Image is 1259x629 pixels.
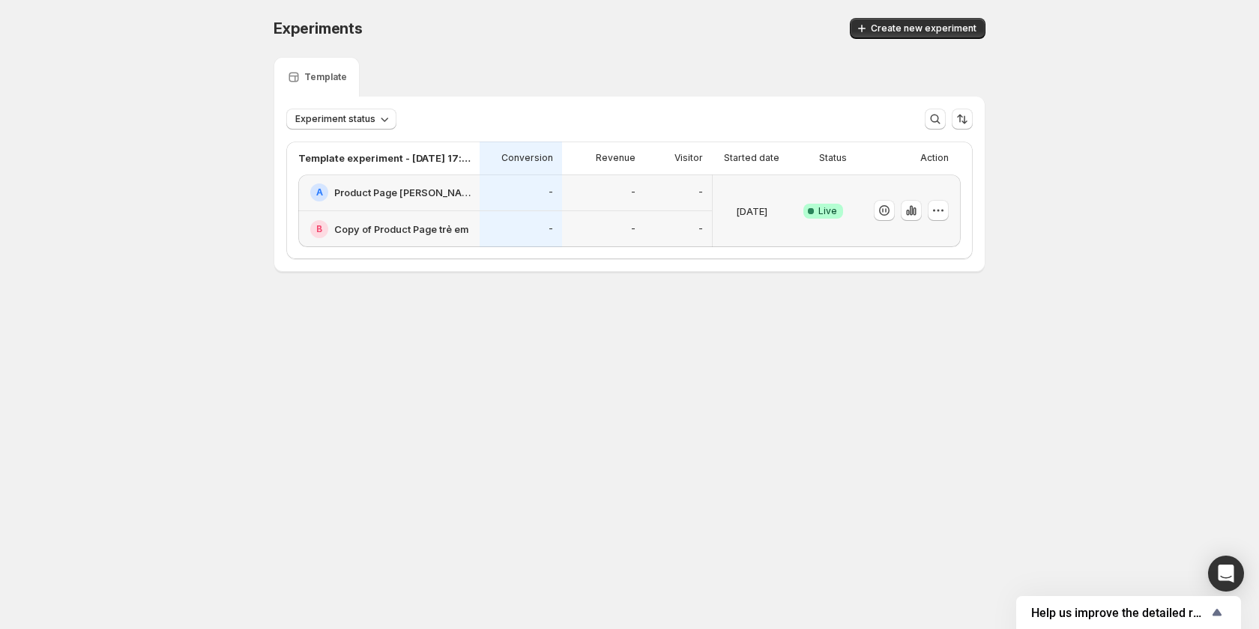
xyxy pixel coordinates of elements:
h2: Copy of Product Page trẻ em [334,222,468,237]
p: - [549,186,553,198]
span: Live [818,205,837,217]
p: Template [304,71,347,83]
span: Experiments [274,19,363,37]
p: Template experiment - [DATE] 17:04:53 [298,151,471,165]
p: - [549,223,553,235]
div: Open Intercom Messenger [1208,556,1244,592]
p: Revenue [596,152,635,164]
p: Visitor [674,152,703,164]
button: Show survey - Help us improve the detailed report for A/B campaigns [1031,604,1226,622]
button: Sort the results [952,109,973,130]
p: Action [920,152,949,164]
span: Create new experiment [871,22,976,34]
h2: A [316,186,323,198]
p: - [698,186,703,198]
span: Help us improve the detailed report for A/B campaigns [1031,606,1208,620]
p: Started date [724,152,779,164]
p: - [698,223,703,235]
span: Experiment status [295,113,375,125]
button: Experiment status [286,109,396,130]
h2: Product Page [PERSON_NAME] [334,185,471,200]
p: - [631,223,635,235]
h2: B [316,223,322,235]
p: Conversion [501,152,553,164]
button: Create new experiment [850,18,985,39]
p: - [631,186,635,198]
p: Status [819,152,847,164]
p: [DATE] [736,204,767,219]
